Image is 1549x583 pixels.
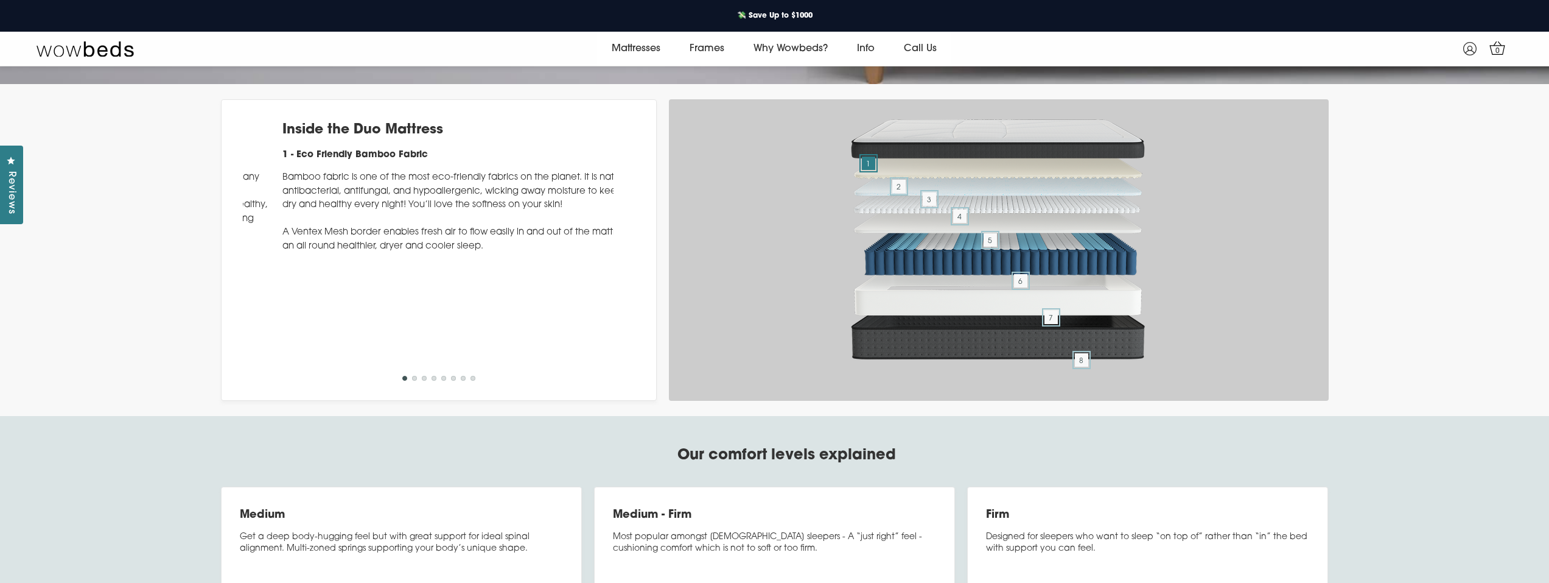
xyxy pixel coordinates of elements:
[461,376,466,381] button: 7 of 8
[847,300,1151,364] img: layer8.png
[597,32,675,66] a: Mattresses
[37,40,134,57] img: Wow Beds Logo
[422,376,427,381] button: 3 of 8
[923,193,936,206] span: 3
[240,531,563,567] p: Get a deep body-hugging feel but with great support for ideal spinal alignment. Multi-zoned sprin...
[282,171,653,253] p: Bamboo fabric is one of the most eco-friendly fabrics on the planet. It is naturally antibacteria...
[892,180,906,193] span: 2
[191,443,1359,468] h2: Our comfort levels explained
[675,32,739,66] a: Frames
[739,32,842,66] a: Why Wowbeds?
[3,171,19,214] span: Reviews
[862,157,875,170] span: 1
[847,148,1151,190] img: layer2.png
[986,509,1309,522] h3: Firm
[727,8,822,24] a: 💸 Save Up to $1000
[842,32,889,66] a: Info
[613,531,936,567] p: Most popular amongst [DEMOGRAPHIC_DATA] sleepers - A “just right” feel - cushioning comfort which...
[1014,274,1027,288] span: 6
[1044,311,1058,324] span: 7
[847,202,1151,244] img: layer5.png
[1492,45,1504,57] span: 0
[470,376,475,381] button: 8 of 8
[984,233,997,247] span: 5
[402,376,407,381] button: 1 of 8
[240,509,563,522] h3: Medium
[441,376,446,381] button: 5 of 8
[889,32,951,66] a: Call Us
[282,121,653,140] h2: Inside the Duo Mattress
[847,263,1151,321] img: layer7.png
[986,531,1309,567] p: Designed for sleepers who want to sleep “on top of” rather than “in” the bed with support you can...
[412,376,417,381] button: 2 of 8
[451,376,456,381] button: 6 of 8
[282,149,653,163] h4: 1 - Eco Friendly Bamboo Fabric
[847,225,1151,284] img: layer6.png
[1075,353,1088,367] span: 8
[1487,37,1508,58] a: 0
[432,376,436,381] button: 4 of 8
[613,509,936,522] h3: Medium - Firm
[953,210,967,223] span: 4
[847,111,1151,167] img: layer1.png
